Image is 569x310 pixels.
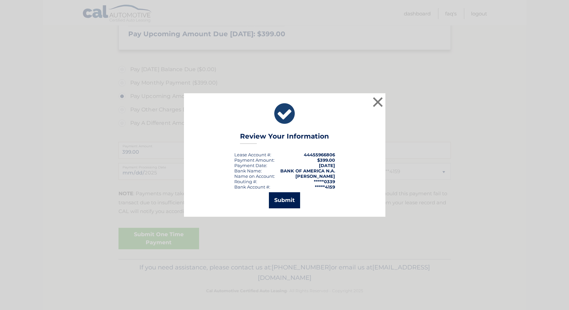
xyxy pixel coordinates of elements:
[304,152,335,157] strong: 44455966806
[234,173,275,179] div: Name on Account:
[234,184,270,190] div: Bank Account #:
[234,157,275,163] div: Payment Amount:
[295,173,335,179] strong: [PERSON_NAME]
[317,157,335,163] span: $399.00
[234,163,266,168] span: Payment Date
[234,152,271,157] div: Lease Account #:
[234,168,262,173] div: Bank Name:
[234,179,257,184] div: Routing #:
[234,163,267,168] div: :
[280,168,335,173] strong: BANK OF AMERICA N.A.
[371,95,385,109] button: ×
[319,163,335,168] span: [DATE]
[240,132,329,144] h3: Review Your Information
[269,192,300,208] button: Submit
